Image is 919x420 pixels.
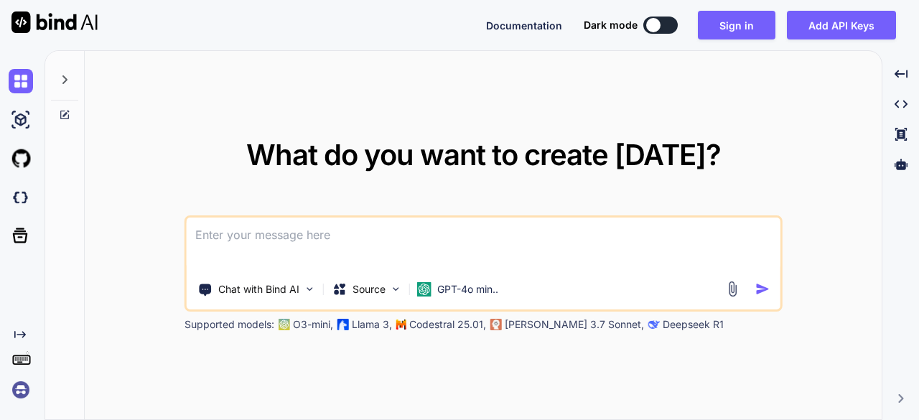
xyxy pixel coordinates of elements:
[9,378,33,402] img: signin
[648,319,660,330] img: claude
[390,283,402,295] img: Pick Models
[9,69,33,93] img: chat
[417,282,431,297] img: GPT-4o mini
[486,18,562,33] button: Documentation
[584,18,638,32] span: Dark mode
[353,282,386,297] p: Source
[409,317,486,332] p: Codestral 25.01,
[304,283,316,295] img: Pick Tools
[246,137,721,172] span: What do you want to create [DATE]?
[437,282,498,297] p: GPT-4o min..
[396,319,406,330] img: Mistral-AI
[11,11,98,33] img: Bind AI
[337,319,349,330] img: Llama2
[9,108,33,132] img: ai-studio
[486,19,562,32] span: Documentation
[755,281,770,297] img: icon
[724,281,740,297] img: attachment
[352,317,392,332] p: Llama 3,
[663,317,724,332] p: Deepseek R1
[293,317,333,332] p: O3-mini,
[9,185,33,210] img: darkCloudIdeIcon
[490,319,502,330] img: claude
[787,11,896,39] button: Add API Keys
[218,282,299,297] p: Chat with Bind AI
[505,317,644,332] p: [PERSON_NAME] 3.7 Sonnet,
[185,317,274,332] p: Supported models:
[698,11,775,39] button: Sign in
[279,319,290,330] img: GPT-4
[9,146,33,171] img: githubLight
